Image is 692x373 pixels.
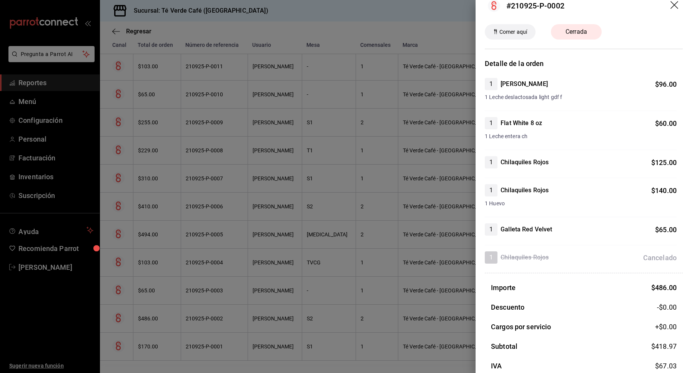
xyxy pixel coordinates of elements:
[670,1,680,10] button: drag
[651,158,677,167] span: $ 125.00
[491,361,502,371] h3: IVA
[485,158,497,167] span: 1
[491,341,517,352] h3: Subtotal
[485,225,497,234] span: 1
[655,362,677,370] span: $ 67.03
[501,225,552,234] h4: Galleta Red Velvet
[491,302,524,312] h3: Descuento
[485,132,677,140] span: 1 Leche entera ch
[485,79,497,89] span: 1
[501,186,549,195] h4: Chilaquiles Rojos
[651,342,677,350] span: $ 418.97
[655,119,677,127] span: $ 60.00
[655,226,677,234] span: $ 65.00
[485,58,683,69] h3: Detalle de la orden
[491,282,516,293] h3: Importe
[655,322,677,332] span: +$ 0.00
[485,119,497,128] span: 1
[561,27,592,36] span: Cerrada
[643,253,677,263] div: Cancelado
[501,158,549,167] h4: Chilaquiles Rojos
[501,253,549,262] h4: Chilaquiles Rojos
[485,93,677,101] span: 1 Leche deslactosada light gdf f
[651,186,677,195] span: $ 140.00
[651,284,677,292] span: $ 486.00
[485,200,677,208] span: 1 Huevo
[485,186,497,195] span: 1
[655,80,677,88] span: $ 96.00
[485,253,497,262] span: 1
[496,28,530,36] span: Comer aquí
[491,322,551,332] h3: Cargos por servicio
[657,302,677,312] span: -$0.00
[501,79,548,89] h4: [PERSON_NAME]
[501,119,542,128] h4: Flat White 8 oz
